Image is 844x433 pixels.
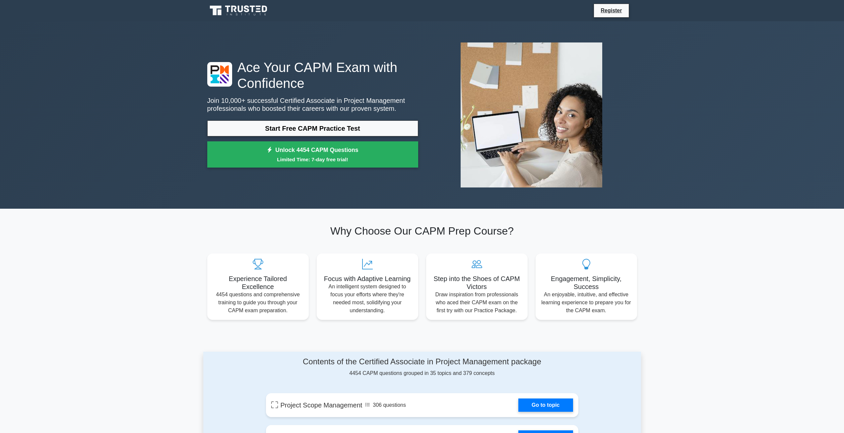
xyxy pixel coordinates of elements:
[431,275,522,291] h5: Step into the Shoes of CAPM Victors
[207,120,418,136] a: Start Free CAPM Practice Test
[322,283,413,315] p: An intelligent system designed to focus your efforts where they're needed most, solidifying your ...
[216,156,410,163] small: Limited Time: 7-day free trial!
[518,398,573,412] a: Go to topic
[597,6,626,15] a: Register
[431,291,522,315] p: Draw inspiration from professionals who aced their CAPM exam on the first try with our Practice P...
[266,357,578,367] h4: Contents of the Certified Associate in Project Management package
[207,59,418,91] h1: Ace Your CAPM Exam with Confidence
[213,275,303,291] h5: Experience Tailored Excellence
[207,225,637,237] h2: Why Choose Our CAPM Prep Course?
[207,97,418,112] p: Join 10,000+ successful Certified Associate in Project Management professionals who boosted their...
[541,275,632,291] h5: Engagement, Simplicity, Success
[266,357,578,377] div: 4454 CAPM questions grouped in 35 topics and 379 concepts
[541,291,632,315] p: An enjoyable, intuitive, and effective learning experience to prepare you for the CAPM exam.
[213,291,303,315] p: 4454 questions and comprehensive training to guide you through your CAPM exam preparation.
[322,275,413,283] h5: Focus with Adaptive Learning
[207,141,418,168] a: Unlock 4454 CAPM QuestionsLimited Time: 7-day free trial!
